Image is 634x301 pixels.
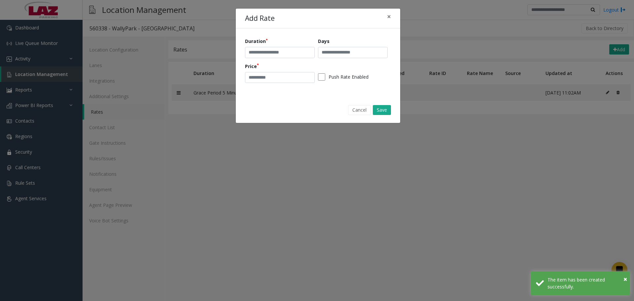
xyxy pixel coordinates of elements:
button: Close [623,274,627,284]
h4: Add Rate [245,13,275,24]
span: × [623,275,627,283]
label: Days [318,38,330,45]
button: Cancel [348,105,371,115]
button: Save [373,105,391,115]
div: The item has been created successfully. [547,276,625,290]
label: Price [245,63,259,70]
span: × [387,12,391,21]
button: Close [382,9,396,25]
label: Duration [245,38,268,45]
label: Push Rate Enabled [329,73,369,80]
